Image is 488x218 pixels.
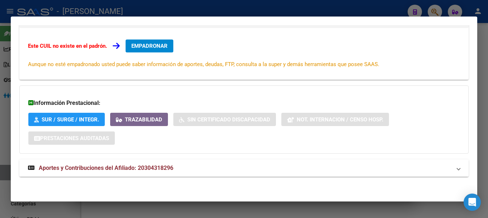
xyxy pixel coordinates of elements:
span: Not. Internacion / Censo Hosp. [297,116,383,123]
h3: Información Prestacional: [28,99,460,107]
button: Prestaciones Auditadas [28,131,115,145]
button: Trazabilidad [110,113,168,126]
span: Aportes y Contribuciones del Afiliado: 20304318296 [39,164,173,171]
button: SUR / SURGE / INTEGR. [28,113,105,126]
span: SUR / SURGE / INTEGR. [42,116,99,123]
span: EMPADRONAR [131,43,168,49]
span: Aunque no esté empadronado usted puede saber información de aportes, deudas, FTP, consulta a la s... [28,61,379,68]
span: Sin Certificado Discapacidad [187,116,270,123]
button: Sin Certificado Discapacidad [173,113,276,126]
mat-expansion-panel-header: Aportes y Contribuciones del Afiliado: 20304318296 [19,159,469,177]
strong: Este CUIL no existe en el padrón. [28,43,107,49]
span: Prestaciones Auditadas [40,135,109,142]
button: Not. Internacion / Censo Hosp. [281,113,389,126]
button: EMPADRONAR [126,40,173,52]
div: Open Intercom Messenger [464,194,481,211]
span: Trazabilidad [125,116,162,123]
div: Datos de Empadronamiento [19,28,469,80]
